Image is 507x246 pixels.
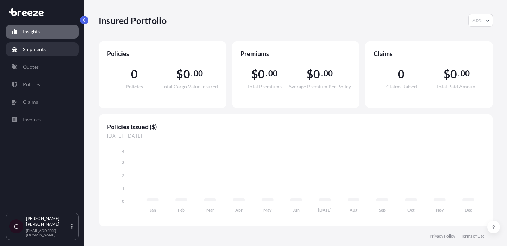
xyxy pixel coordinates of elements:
span: 2025 [471,17,483,24]
tspan: Jan [150,207,156,213]
tspan: 1 [122,186,124,191]
p: [PERSON_NAME] [PERSON_NAME] [26,216,70,227]
span: [DATE] - [DATE] [107,132,484,139]
span: Total Paid Amount [436,84,477,89]
span: 0 [313,69,320,80]
tspan: Oct [407,207,415,213]
span: . [265,71,267,76]
tspan: 2 [122,173,124,178]
span: . [321,71,323,76]
span: Policies Issued ($) [107,122,484,131]
span: . [191,71,193,76]
span: Total Cargo Value Insured [162,84,218,89]
tspan: Aug [350,207,358,213]
p: Shipments [23,46,46,53]
p: Claims [23,99,38,106]
p: Quotes [23,63,39,70]
a: Policies [6,77,79,92]
a: Terms of Use [461,233,484,239]
span: $ [251,69,258,80]
span: . [458,71,460,76]
span: Premiums [240,49,351,58]
span: 0 [450,69,457,80]
span: Policies [107,49,218,58]
tspan: 3 [122,160,124,165]
span: 00 [324,71,333,76]
span: 00 [194,71,203,76]
span: 0 [131,69,138,80]
span: 00 [268,71,277,76]
a: Privacy Policy [430,233,455,239]
tspan: May [263,207,272,213]
button: Year Selector [468,14,493,27]
span: Claims [374,49,484,58]
tspan: Mar [206,207,214,213]
span: 0 [258,69,265,80]
span: $ [307,69,313,80]
span: C [14,223,18,230]
tspan: Dec [465,207,472,213]
p: Insights [23,28,40,35]
a: Insights [6,25,79,39]
tspan: 0 [122,198,124,204]
span: 00 [461,71,470,76]
a: Shipments [6,42,79,56]
span: 0 [398,69,405,80]
p: [EMAIL_ADDRESS][DOMAIN_NAME] [26,228,70,237]
tspan: Jun [293,207,300,213]
tspan: Sep [379,207,386,213]
a: Claims [6,95,79,109]
tspan: [DATE] [318,207,332,213]
span: Average Premium Per Policy [288,84,351,89]
p: Policies [23,81,40,88]
span: Claims Raised [386,84,417,89]
span: $ [176,69,183,80]
tspan: Feb [178,207,185,213]
tspan: Nov [436,207,444,213]
tspan: Apr [235,207,243,213]
span: Total Premiums [247,84,282,89]
p: Insured Portfolio [99,15,167,26]
tspan: 4 [122,149,124,154]
a: Quotes [6,60,79,74]
span: 0 [183,69,190,80]
span: Policies [126,84,143,89]
p: Invoices [23,116,41,123]
a: Invoices [6,113,79,127]
span: $ [444,69,450,80]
